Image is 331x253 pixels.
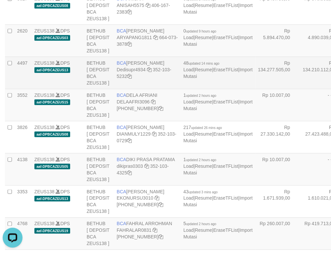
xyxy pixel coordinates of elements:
a: ZEUS138 [34,221,55,226]
span: BCA [117,189,126,194]
a: Resume [195,67,212,72]
span: 1 [183,93,216,98]
a: Load [183,131,194,137]
a: Import Mutasi [183,99,253,111]
a: EraseTFList [213,35,238,40]
a: EraseTFList [213,163,238,169]
td: 3826 [15,121,32,153]
a: Copy 3521034325 to clipboard [127,170,132,175]
a: Copy Dedisupr4934 to clipboard [147,67,152,72]
span: aaf-DPBCAZEUS03 [34,35,70,41]
a: EraseTFList [213,228,238,233]
td: DPS [32,25,84,57]
span: | | | [183,189,253,208]
span: aaf-DPBCAZEUS05 [34,164,70,169]
span: aaf-DPBCAZEUS08 [34,132,70,137]
td: DPS [32,89,84,121]
td: Rp 260.007,00 [256,218,300,250]
a: ZEUS138 [34,28,55,33]
a: EraseTFList [213,196,238,201]
td: BETHUB [ DEPOSIT BCA ZEUS138 ] [84,121,114,153]
span: | | | [183,125,253,143]
span: updated 2 hours ago [186,222,216,226]
a: Resume [195,196,212,201]
span: BCA [117,125,126,130]
a: Load [183,35,194,40]
td: 4768 [15,218,32,250]
a: Copy 5665095158 to clipboard [159,234,163,240]
a: Import Mutasi [183,131,253,143]
a: Resume [195,3,212,8]
span: updated 14 mins ago [189,62,219,65]
span: updated 9 hours ago [186,30,216,33]
a: Copy 3521035232 to clipboard [127,74,132,79]
span: | | | [183,60,253,79]
a: Resume [195,163,212,169]
a: Resume [195,99,212,104]
a: ZEUS138 [34,189,55,194]
span: 217 [183,125,222,130]
td: BETHUB [ DEPOSIT BCA ZEUS138 ] [84,153,114,185]
td: [PERSON_NAME] [PHONE_NUMBER] [114,185,181,218]
td: 3552 [15,89,32,121]
a: ZEUS138 [34,93,55,98]
a: Copy DELAAFRI3096 to clipboard [151,99,156,104]
td: 3353 [15,185,32,218]
a: Dedisupr4934 [117,67,146,72]
a: DELAAFRI3096 [117,99,150,104]
td: 2620 [15,25,32,57]
span: BCA [117,93,126,98]
td: BETHUB [ DEPOSIT BCA ZEUS138 ] [84,57,114,89]
a: Copy 4061672383 to clipboard [127,9,132,15]
a: Copy 3521030729 to clipboard [127,138,132,143]
a: Load [183,3,194,8]
span: 0 [183,28,216,33]
a: ANISAH5575 [117,3,144,8]
a: EraseTFList [213,99,238,104]
span: | | | [183,157,253,175]
td: 4497 [15,57,32,89]
a: Copy ARYAPANG1811 to clipboard [153,35,158,40]
td: FAHRAL ARROHMAN [PHONE_NUMBER] [114,218,181,250]
span: aaf-DPBCAZEUS13 [34,67,70,73]
td: Rp 134.277.505,00 [256,57,300,89]
span: BCA [117,28,126,33]
td: Rp 27.330.142,00 [256,121,300,153]
span: aaf-DPBCAZEUS19 [34,228,70,234]
a: Import Mutasi [183,163,253,175]
td: Rp 10.007,00 [256,153,300,185]
span: aaf-DPBCAZEUS13 [34,196,70,202]
a: dikipras0303 [117,163,143,169]
span: | | | [183,221,253,240]
span: updated 26 mins ago [191,126,222,130]
span: aaf-DPBCAZEUS08 [34,3,70,9]
td: [PERSON_NAME] 352-103-5232 [114,57,181,89]
span: updated 2 hours ago [186,94,216,97]
span: updated 3 mins ago [189,190,218,194]
span: 1 [183,157,216,162]
td: [PERSON_NAME] 664-073-3878 [114,25,181,57]
td: DELA AFRIANI [PHONE_NUMBER] [114,89,181,121]
a: ZEUS138 [34,60,55,66]
a: Copy dikipras0303 to clipboard [144,163,149,169]
td: Rp 10.007,00 [256,89,300,121]
td: DIKI PRASA PRATAMA 352-103-4325 [114,153,181,185]
a: Resume [195,35,212,40]
td: BETHUB [ DEPOSIT BCA ZEUS138 ] [84,89,114,121]
a: Resume [195,131,212,137]
a: Copy DIANMULY1229 to clipboard [152,131,157,137]
td: Rp 5.894.470,00 [256,25,300,57]
span: BCA [117,221,126,226]
span: updated 2 hours ago [186,158,216,162]
a: Import Mutasi [183,196,253,208]
span: aaf-DPBCAZEUS15 [34,99,70,105]
a: Copy 6640733878 to clipboard [127,41,132,47]
td: [PERSON_NAME] 352-103-0729 [114,121,181,153]
span: 48 [183,60,219,66]
a: EKONURSU3010 [117,196,154,201]
td: Rp 1.671.939,00 [256,185,300,218]
a: EraseTFList [213,67,238,72]
td: BETHUB [ DEPOSIT BCA ZEUS138 ] [84,25,114,57]
span: | | | [183,93,253,111]
a: Load [183,163,194,169]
